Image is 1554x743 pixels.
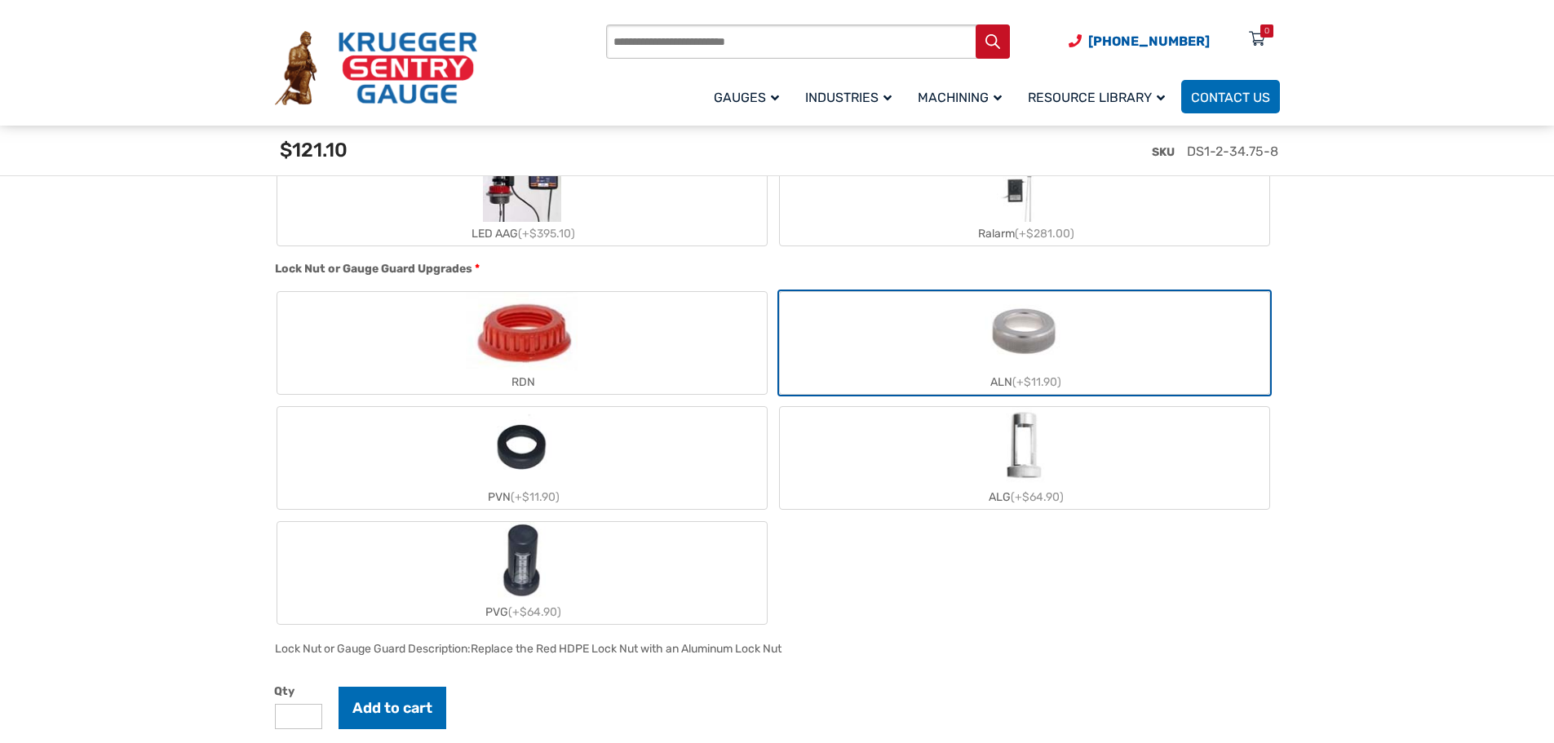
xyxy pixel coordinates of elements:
[1191,90,1270,105] span: Contact Us
[275,642,471,656] span: Lock Nut or Gauge Guard Description:
[780,292,1269,394] label: ALN
[277,222,767,245] div: LED AAG
[805,90,892,105] span: Industries
[508,605,561,619] span: (+$64.90)
[277,485,767,509] div: PVN
[780,485,1269,509] div: ALG
[277,522,767,624] label: PVG
[518,227,575,241] span: (+$395.10)
[780,144,1269,245] label: Ralarm
[780,407,1269,509] label: ALG
[1181,80,1280,113] a: Contact Us
[1012,375,1061,389] span: (+$11.90)
[780,222,1269,245] div: Ralarm
[275,31,477,106] img: Krueger Sentry Gauge
[277,370,767,394] div: RDN
[475,260,480,277] abbr: required
[339,687,446,729] button: Add to cart
[1152,145,1175,159] span: SKU
[277,600,767,624] div: PVG
[918,90,1002,105] span: Machining
[1028,90,1165,105] span: Resource Library
[511,490,560,504] span: (+$11.90)
[277,407,767,509] label: PVN
[795,77,908,116] a: Industries
[1187,144,1278,159] span: DS1-2-34.75-8
[704,77,795,116] a: Gauges
[275,262,472,276] span: Lock Nut or Gauge Guard Upgrades
[1069,31,1210,51] a: Phone Number (920) 434-8860
[908,77,1018,116] a: Machining
[1088,33,1210,49] span: [PHONE_NUMBER]
[1018,77,1181,116] a: Resource Library
[1011,490,1064,504] span: (+$64.90)
[277,292,767,394] label: RDN
[471,642,781,656] div: Replace the Red HDPE Lock Nut with an Aluminum Lock Nut
[714,90,779,105] span: Gauges
[277,144,767,245] label: LED AAG
[275,704,322,729] input: Product quantity
[780,370,1269,394] div: ALN
[1015,227,1074,241] span: (+$281.00)
[1264,24,1269,38] div: 0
